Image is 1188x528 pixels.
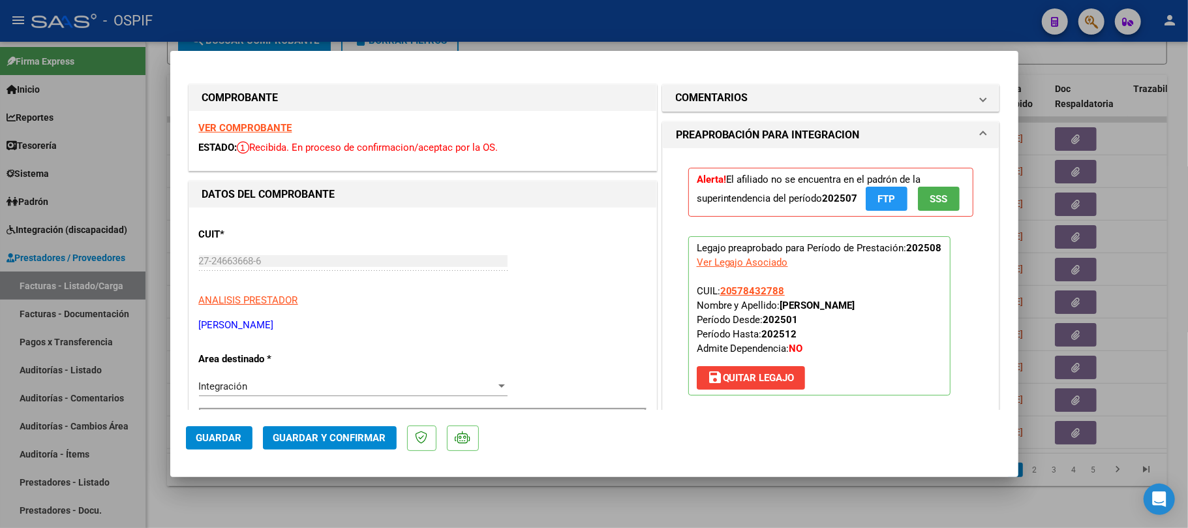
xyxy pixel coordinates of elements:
p: [PERSON_NAME] [199,318,647,333]
strong: 202507 [823,193,858,204]
p: Area destinado * [199,352,333,367]
span: Quitar Legajo [707,372,795,384]
div: Ver Legajo Asociado [697,255,788,270]
span: Guardar y Confirmar [273,432,386,444]
button: Guardar [186,426,252,450]
span: CUIL: Nombre y Apellido: Período Desde: Período Hasta: Admite Dependencia: [697,285,855,354]
mat-icon: save [707,369,723,385]
button: FTP [866,187,907,211]
span: ANALISIS PRESTADOR [199,294,298,306]
strong: DATOS DEL COMPROBANTE [202,188,335,200]
strong: 202508 [907,242,942,254]
span: Integración [199,380,248,392]
mat-expansion-panel-header: COMENTARIOS [663,85,999,111]
h1: COMENTARIOS [676,90,748,106]
a: VER COMPROBANTE [199,122,292,134]
div: Open Intercom Messenger [1144,484,1175,515]
strong: 202512 [762,328,797,340]
button: Quitar Legajo [697,366,805,390]
strong: COMPROBANTE [202,91,279,104]
strong: 202501 [763,314,799,326]
span: SSS [930,193,947,205]
div: PREAPROBACIÓN PARA INTEGRACION [663,148,999,426]
strong: [PERSON_NAME] [780,300,855,311]
span: FTP [877,193,895,205]
span: Recibida. En proceso de confirmacion/aceptac por la OS. [237,142,498,153]
span: 20578432788 [720,285,785,297]
span: ESTADO: [199,142,237,153]
p: CUIT [199,227,333,242]
strong: NO [789,343,803,354]
button: Guardar y Confirmar [263,426,397,450]
mat-expansion-panel-header: PREAPROBACIÓN PARA INTEGRACION [663,122,999,148]
strong: Alerta! [697,174,726,185]
span: Guardar [196,432,242,444]
p: Legajo preaprobado para Período de Prestación: [688,236,951,396]
h1: PREAPROBACIÓN PARA INTEGRACION [676,127,860,143]
span: El afiliado no se encuentra en el padrón de la superintendencia del período [697,174,960,204]
button: SSS [918,187,960,211]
